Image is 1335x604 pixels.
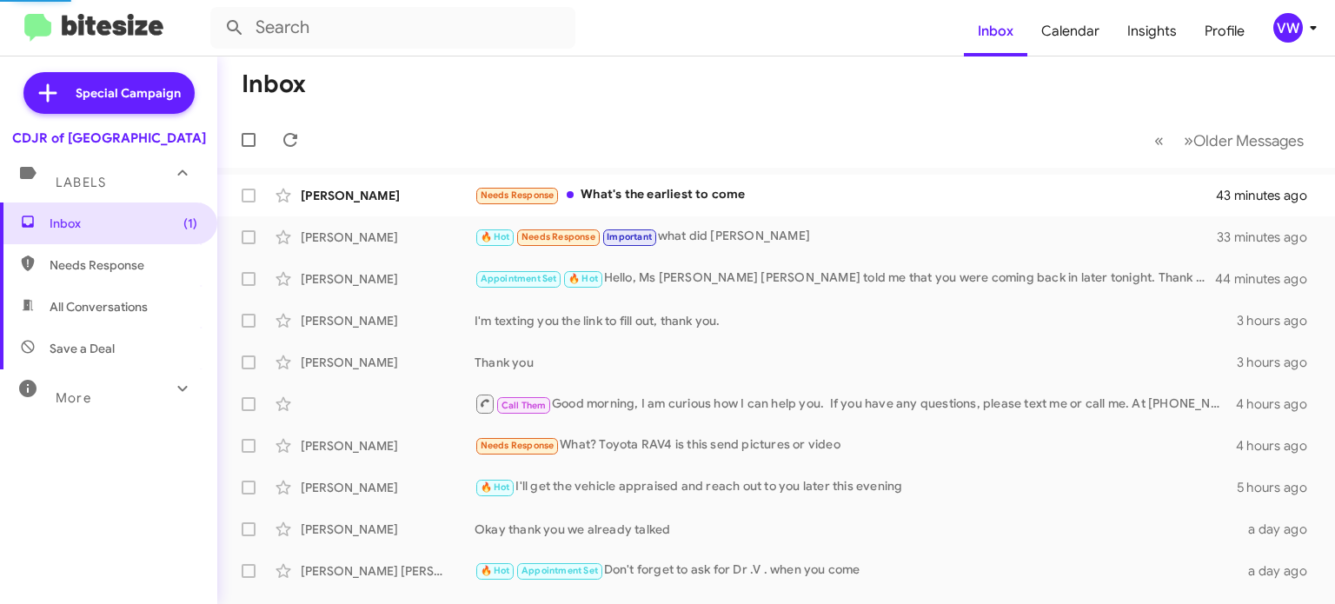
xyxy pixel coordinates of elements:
[301,312,475,329] div: [PERSON_NAME]
[607,231,652,242] span: Important
[76,84,181,102] span: Special Campaign
[301,187,475,204] div: [PERSON_NAME]
[1113,6,1191,56] a: Insights
[1145,123,1314,158] nav: Page navigation example
[1184,129,1193,151] span: »
[1193,131,1304,150] span: Older Messages
[501,400,547,411] span: Call Them
[1259,13,1316,43] button: vw
[1237,312,1321,329] div: 3 hours ago
[50,340,115,357] span: Save a Deal
[301,229,475,246] div: [PERSON_NAME]
[475,477,1237,497] div: I'll get the vehicle appraised and reach out to you later this evening
[56,390,91,406] span: More
[23,72,195,114] a: Special Campaign
[210,7,575,49] input: Search
[475,561,1244,581] div: Don't forget to ask for Dr .V . when you come
[1154,129,1164,151] span: «
[475,312,1237,329] div: I'm texting you the link to fill out, thank you.
[481,565,510,576] span: 🔥 Hot
[242,70,306,98] h1: Inbox
[475,435,1236,455] div: What? Toyota RAV4 is this send pictures or video
[1237,354,1321,371] div: 3 hours ago
[475,521,1244,538] div: Okay thank you we already talked
[521,565,598,576] span: Appointment Set
[1237,479,1321,496] div: 5 hours ago
[475,269,1217,289] div: Hello, Ms [PERSON_NAME] [PERSON_NAME] told me that you were coming back in later tonight. Thank you
[1236,437,1321,455] div: 4 hours ago
[183,215,197,232] span: (1)
[1244,521,1321,538] div: a day ago
[1244,562,1321,580] div: a day ago
[475,227,1217,247] div: what did [PERSON_NAME]
[1027,6,1113,56] a: Calendar
[481,440,555,451] span: Needs Response
[301,354,475,371] div: [PERSON_NAME]
[481,273,557,284] span: Appointment Set
[964,6,1027,56] a: Inbox
[1236,395,1321,413] div: 4 hours ago
[1217,229,1321,246] div: 33 minutes ago
[1217,187,1321,204] div: 43 minutes ago
[1217,270,1321,288] div: 44 minutes ago
[1144,123,1174,158] button: Previous
[50,256,197,274] span: Needs Response
[50,298,148,315] span: All Conversations
[50,215,197,232] span: Inbox
[301,479,475,496] div: [PERSON_NAME]
[301,437,475,455] div: [PERSON_NAME]
[475,185,1217,205] div: What's the earliest to come
[481,189,555,201] span: Needs Response
[568,273,598,284] span: 🔥 Hot
[475,393,1236,415] div: Good morning, I am curious how I can help you. If you have any questions, please text me or call ...
[301,521,475,538] div: [PERSON_NAME]
[1273,13,1303,43] div: vw
[301,562,475,580] div: [PERSON_NAME] [PERSON_NAME]
[481,231,510,242] span: 🔥 Hot
[56,175,106,190] span: Labels
[1191,6,1259,56] a: Profile
[481,481,510,493] span: 🔥 Hot
[475,354,1237,371] div: Thank you
[521,231,595,242] span: Needs Response
[1173,123,1314,158] button: Next
[12,129,206,147] div: CDJR of [GEOGRAPHIC_DATA]
[301,270,475,288] div: [PERSON_NAME]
